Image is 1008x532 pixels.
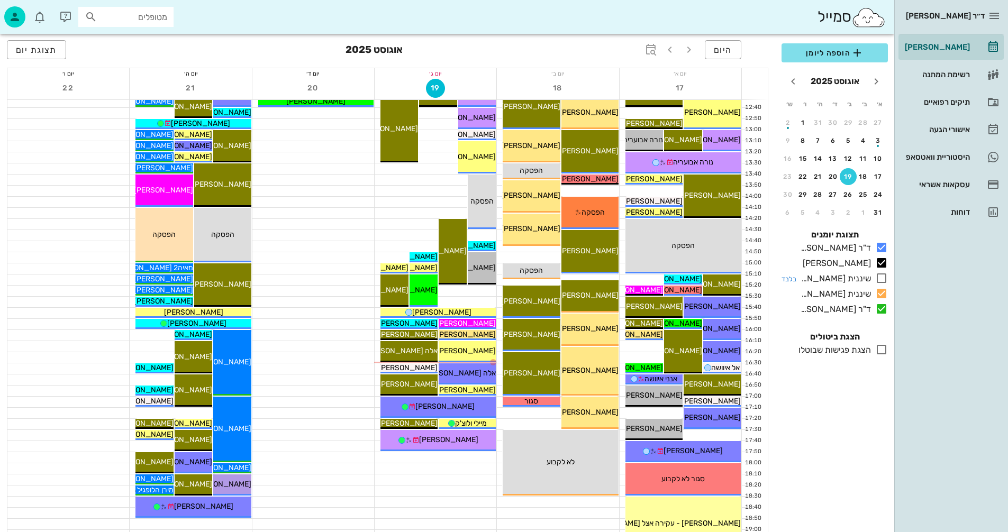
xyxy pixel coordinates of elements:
div: 29 [840,119,857,126]
button: 28 [855,114,872,131]
button: 4 [810,204,827,221]
a: דוחות [898,199,1004,225]
span: [PERSON_NAME] [134,286,193,295]
div: 19 [840,173,857,180]
div: 3 [870,137,887,144]
button: 30 [779,186,796,203]
div: 1 [855,209,872,216]
div: 17:50 [742,447,764,456]
span: [PERSON_NAME] [604,363,663,372]
span: [PERSON_NAME] [623,175,683,184]
button: 18 [855,168,872,185]
div: 16:50 [742,381,764,390]
span: [PERSON_NAME] [501,369,560,378]
button: 5 [840,132,857,149]
span: [PERSON_NAME] [415,402,475,411]
span: [PERSON_NAME] [437,130,496,139]
small: בלבד [782,275,796,283]
button: 27 [870,114,887,131]
span: [PERSON_NAME] [437,152,496,161]
button: 28 [810,186,827,203]
div: 14:00 [742,192,764,201]
div: 16:20 [742,347,764,356]
button: 19 [426,79,445,98]
div: יום א׳ [620,68,741,79]
span: [PERSON_NAME] [114,141,174,150]
span: ד״ר [PERSON_NAME] [906,11,985,21]
span: [PERSON_NAME] [174,502,233,511]
button: 21 [181,79,201,98]
button: אוגוסט 2025 [806,71,864,92]
span: [PERSON_NAME] [559,408,619,417]
span: [PERSON_NAME] [134,186,193,195]
span: [PERSON_NAME] לינק [609,197,683,206]
div: 17 [870,173,887,180]
span: [PERSON_NAME] [682,324,741,333]
th: ב׳ [858,95,871,113]
span: הפסקה [520,266,543,275]
span: סגור [524,397,538,406]
span: [PERSON_NAME] [359,124,418,133]
div: 1 [795,119,812,126]
button: 17 [870,168,887,185]
span: [PERSON_NAME] [604,330,663,339]
th: א׳ [873,95,887,113]
button: 30 [825,114,842,131]
div: שיננית [PERSON_NAME] [796,272,871,285]
span: [PERSON_NAME] [623,302,683,311]
span: [PERSON_NAME] [682,397,741,406]
span: נורה אבועריה [673,158,713,167]
div: 6 [825,137,842,144]
span: 19 [426,84,444,93]
div: 24 [870,191,887,198]
div: [PERSON_NAME] [798,257,871,270]
button: 6 [779,204,796,221]
div: דוחות [903,208,970,216]
div: 13:20 [742,148,764,157]
span: סגור לא לקבוע [661,474,705,483]
div: 30 [825,119,842,126]
div: 15:30 [742,292,764,301]
span: תצוגת יום [16,45,57,55]
span: [PERSON_NAME] [559,175,619,184]
div: 8 [795,137,812,144]
span: תג [31,8,38,15]
button: תצוגת יום [7,40,66,59]
div: 14 [810,155,827,162]
button: 14 [810,150,827,167]
span: [PERSON_NAME] [643,346,702,355]
span: [PERSON_NAME] [412,308,471,317]
div: רשימת המתנה [903,70,970,79]
button: 4 [855,132,872,149]
div: 13:50 [742,181,764,190]
span: [PERSON_NAME] [623,391,683,400]
span: [PERSON_NAME] [378,363,438,372]
span: [PERSON_NAME] [153,102,212,111]
div: 22 [795,173,812,180]
span: [PERSON_NAME] [682,108,741,117]
div: 15 [795,155,812,162]
div: 13:10 [742,136,764,145]
span: אלה [PERSON_NAME] [422,369,496,378]
span: [PERSON_NAME] [559,108,619,117]
div: תיקים רפואיים [903,98,970,106]
button: 20 [304,79,323,98]
div: 14:10 [742,203,764,212]
span: [PERSON_NAME] [192,108,251,117]
span: 20 [304,84,323,93]
span: [PERSON_NAME] [501,141,560,150]
span: [PERSON_NAME] [682,135,741,144]
div: הצגת פגישות שבוטלו [794,344,871,356]
div: 14:40 [742,236,764,245]
span: הפסקה [582,208,605,217]
span: [PERSON_NAME] [643,319,702,328]
div: 15:20 [742,281,764,290]
div: 12:40 [742,103,764,112]
div: 16:00 [742,325,764,334]
div: 18:50 [742,514,764,523]
span: [PERSON_NAME] [682,413,741,422]
div: יום ה׳ [130,68,251,79]
div: 18 [855,173,872,180]
div: 16:40 [742,370,764,379]
div: 21 [810,173,827,180]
